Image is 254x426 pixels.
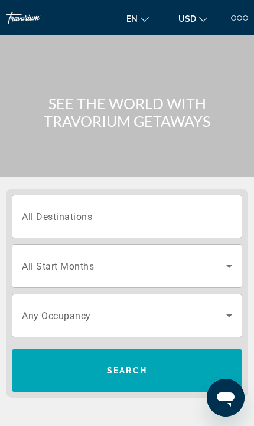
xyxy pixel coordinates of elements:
span: All Start Months [22,261,94,272]
div: Search widget [12,195,242,392]
span: All Destinations [22,211,92,222]
button: Search [12,349,242,392]
h1: SEE THE WORLD WITH TRAVORIUM GETAWAYS [6,94,248,130]
span: Search [107,366,147,375]
button: Change currency [172,10,213,27]
button: Change language [121,10,155,27]
iframe: Button to launch messaging window [207,379,245,417]
span: en [126,14,138,24]
span: Any Occupancy [22,310,91,322]
span: USD [178,14,196,24]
